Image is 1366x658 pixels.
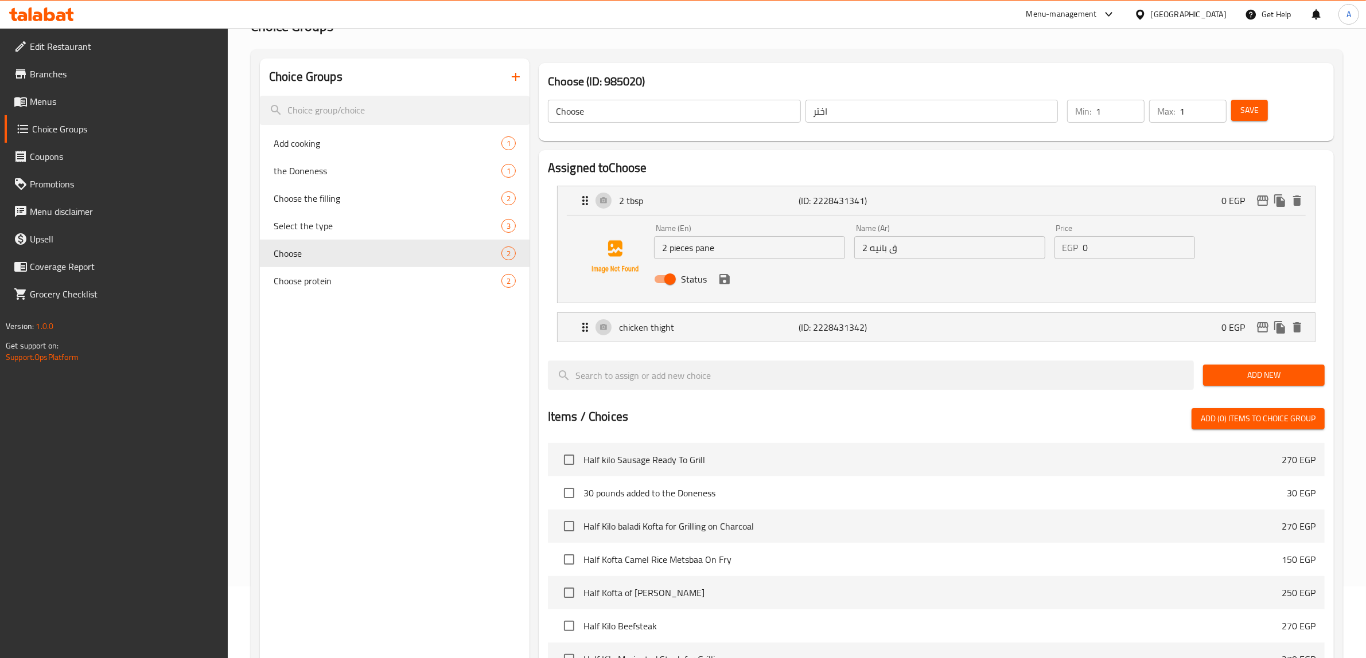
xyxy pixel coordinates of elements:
span: Half kilo Sausage Ready To Grill [583,453,1282,467]
a: Coverage Report [5,253,228,280]
span: Choice Groups [32,122,219,136]
a: Choice Groups [5,115,228,143]
span: Half Kilo baladi Kofta for Grilling on Charcoal [583,519,1282,533]
span: Half Kofta Camel Rice Metsbaa On Fry [583,553,1282,566]
a: Coupons [5,143,228,170]
input: search [548,361,1194,390]
span: A [1346,8,1351,21]
span: Coverage Report [30,260,219,273]
div: Choices [501,136,516,150]
span: Select choice [557,448,581,472]
a: Menus [5,88,228,115]
div: Menu-management [1026,7,1097,21]
h2: Items / Choices [548,408,628,425]
span: Branches [30,67,219,81]
button: duplicate [1271,192,1289,209]
span: Grocery Checklist [30,287,219,301]
span: Menu disclaimer [30,205,219,218]
span: Status [681,272,707,286]
p: 2 tbsp [619,194,799,207]
button: edit [1254,319,1271,336]
h3: Choose (ID: 985020) [548,72,1325,91]
span: the Doneness [274,164,501,178]
span: Select the type [274,219,501,233]
a: Promotions [5,170,228,198]
div: Choices [501,246,516,260]
span: Save [1240,103,1259,117]
p: chicken thight [619,320,799,334]
span: Select choice [557,614,581,638]
div: Choices [501,274,516,288]
button: Add (0) items to choice group [1192,408,1325,429]
div: Choose2 [260,240,530,267]
li: Expand2 tbspName (En)Name (Ar)PriceEGPStatussave [548,181,1325,308]
div: Choose the filling2 [260,185,530,212]
a: Upsell [5,225,228,253]
a: Support.OpsPlatform [6,350,79,365]
span: 3 [502,221,515,232]
h2: Choice Groups [269,68,343,85]
p: Min: [1075,104,1091,118]
a: Grocery Checklist [5,280,228,308]
p: 250 EGP [1282,586,1316,600]
p: EGP [1063,241,1079,254]
span: Get support on: [6,338,59,353]
input: Enter name Ar [854,236,1045,259]
span: 1 [502,138,515,149]
a: Edit Restaurant [5,33,228,60]
p: 150 EGP [1282,553,1316,566]
button: Save [1231,100,1268,121]
span: Choose the filling [274,191,501,205]
button: Add New [1203,365,1325,386]
p: Max: [1157,104,1175,118]
span: Select choice [557,547,581,571]
button: duplicate [1271,319,1289,336]
p: (ID: 2228431342) [799,320,919,334]
span: Half Kofta of [PERSON_NAME] [583,586,1282,600]
p: (ID: 2228431341) [799,194,919,207]
button: edit [1254,192,1271,209]
div: Choices [501,191,516,205]
span: 1.0.0 [36,319,53,334]
span: Menus [30,95,219,108]
span: 2 [502,193,515,204]
span: 1 [502,166,515,177]
p: 0 EGP [1221,320,1254,334]
p: 270 EGP [1282,453,1316,467]
p: 0 EGP [1221,194,1254,207]
h2: Assigned to Choose [548,159,1325,177]
li: Expand [548,308,1325,347]
div: Select the type3 [260,212,530,240]
span: Add (0) items to choice group [1201,412,1316,426]
button: save [716,271,733,288]
span: Promotions [30,177,219,191]
div: [GEOGRAPHIC_DATA] [1151,8,1227,21]
span: 2 [502,248,515,259]
span: Add cooking [274,136,501,150]
span: Coupons [30,150,219,163]
span: Choose protein [274,274,501,288]
span: 2 [502,276,515,287]
img: 2 tbsp [578,220,652,293]
span: Upsell [30,232,219,246]
div: Expand [558,186,1315,215]
span: Add New [1212,368,1316,382]
span: Edit Restaurant [30,40,219,53]
div: Choices [501,164,516,178]
span: Version: [6,319,34,334]
span: Select choice [557,514,581,538]
input: Please enter price [1083,236,1196,259]
input: search [260,96,530,125]
p: 30 EGP [1287,486,1316,500]
span: Half Kilo Beefsteak [583,619,1282,633]
div: the Doneness1 [260,157,530,185]
span: 30 pounds added to the Doneness [583,486,1287,500]
button: delete [1289,319,1306,336]
div: Choose protein2 [260,267,530,295]
span: Select choice [557,581,581,605]
a: Menu disclaimer [5,198,228,225]
p: 270 EGP [1282,619,1316,633]
button: delete [1289,192,1306,209]
div: Expand [558,313,1315,342]
input: Enter name En [654,236,845,259]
